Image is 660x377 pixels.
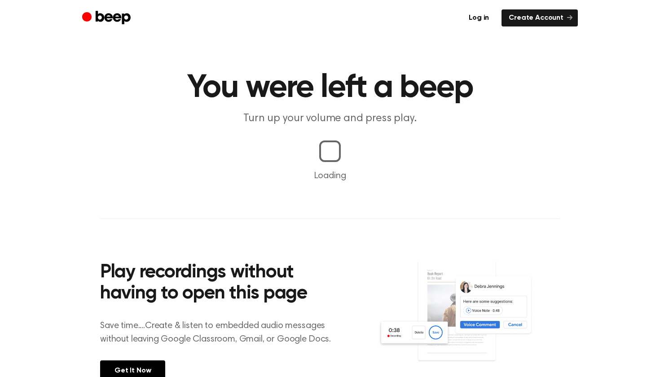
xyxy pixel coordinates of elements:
[462,9,496,26] a: Log in
[100,262,342,305] h2: Play recordings without having to open this page
[82,9,133,27] a: Beep
[502,9,578,26] a: Create Account
[158,111,502,126] p: Turn up your volume and press play.
[100,319,342,346] p: Save time....Create & listen to embedded audio messages without leaving Google Classroom, Gmail, ...
[100,72,560,104] h1: You were left a beep
[11,169,649,183] p: Loading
